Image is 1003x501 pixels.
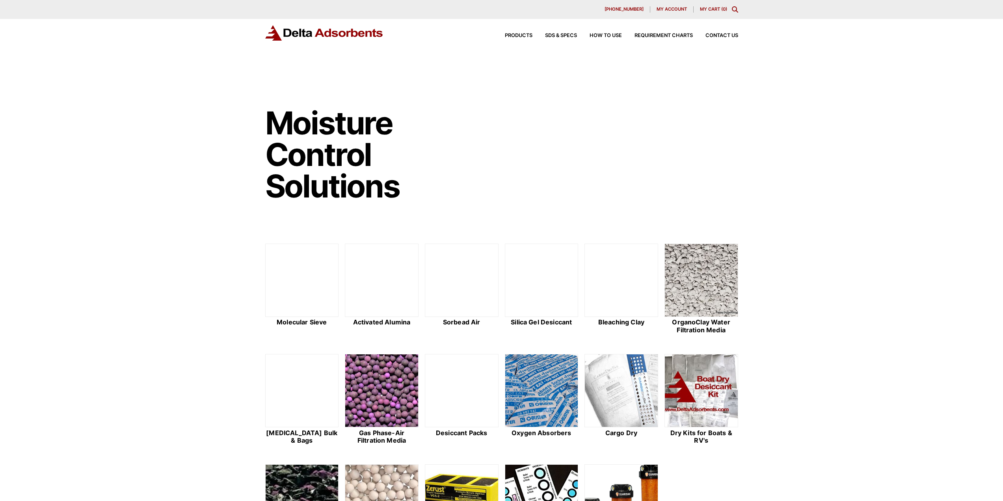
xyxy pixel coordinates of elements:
[425,429,499,437] h2: Desiccant Packs
[700,6,727,12] a: My Cart (0)
[650,6,694,13] a: My account
[505,354,579,445] a: Oxygen Absorbers
[532,33,577,38] a: SDS & SPECS
[505,318,579,326] h2: Silica Gel Desiccant
[693,33,738,38] a: Contact Us
[705,33,738,38] span: Contact Us
[345,429,419,444] h2: Gas Phase-Air Filtration Media
[577,33,622,38] a: How to Use
[723,6,726,12] span: 0
[605,7,644,11] span: [PHONE_NUMBER]
[345,244,419,335] a: Activated Alumina
[657,7,687,11] span: My account
[345,318,419,326] h2: Activated Alumina
[265,318,339,326] h2: Molecular Sieve
[584,354,658,445] a: Cargo Dry
[265,354,339,445] a: [MEDICAL_DATA] Bulk & Bags
[425,354,499,445] a: Desiccant Packs
[664,429,738,444] h2: Dry Kits for Boats & RV's
[425,60,738,218] img: Image
[265,25,383,41] img: Delta Adsorbents
[505,429,579,437] h2: Oxygen Absorbers
[584,244,658,335] a: Bleaching Clay
[505,244,579,335] a: Silica Gel Desiccant
[265,107,417,202] h1: Moisture Control Solutions
[545,33,577,38] span: SDS & SPECS
[584,318,658,326] h2: Bleaching Clay
[664,354,738,445] a: Dry Kits for Boats & RV's
[598,6,650,13] a: [PHONE_NUMBER]
[590,33,622,38] span: How to Use
[664,244,738,335] a: OrganoClay Water Filtration Media
[584,429,658,437] h2: Cargo Dry
[492,33,532,38] a: Products
[664,318,738,333] h2: OrganoClay Water Filtration Media
[505,33,532,38] span: Products
[425,318,499,326] h2: Sorbead Air
[265,429,339,444] h2: [MEDICAL_DATA] Bulk & Bags
[732,6,738,13] div: Toggle Modal Content
[265,244,339,335] a: Molecular Sieve
[425,244,499,335] a: Sorbead Air
[345,354,419,445] a: Gas Phase-Air Filtration Media
[635,33,693,38] span: Requirement Charts
[622,33,693,38] a: Requirement Charts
